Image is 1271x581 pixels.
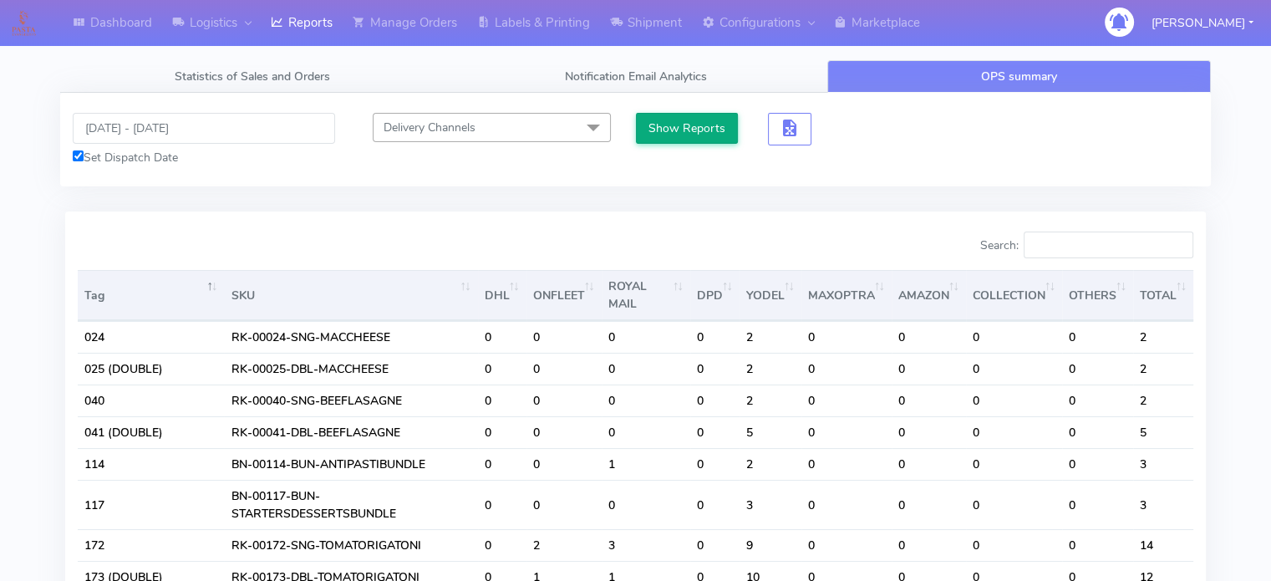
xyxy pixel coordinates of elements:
[892,353,966,385] td: 0
[892,448,966,480] td: 0
[1133,529,1193,561] td: 14
[565,69,707,84] span: Notification Email Analytics
[740,416,801,448] td: 5
[1133,416,1193,448] td: 5
[892,480,966,529] td: 0
[224,416,477,448] td: RK-00041-DBL-BEEFLASAGNE
[602,529,690,561] td: 3
[966,480,1062,529] td: 0
[602,416,690,448] td: 0
[1062,448,1133,480] td: 0
[478,480,526,529] td: 0
[801,270,892,321] th: MAXOPTRA : activate to sort column ascending
[224,480,477,529] td: BN-00117-BUN-STARTERSDESSERTSBUNDLE
[1133,448,1193,480] td: 3
[892,321,966,353] td: 0
[60,60,1211,93] ul: Tabs
[526,529,602,561] td: 2
[740,385,801,416] td: 2
[979,232,1193,258] label: Search:
[1133,270,1193,321] th: TOTAL : activate to sort column ascending
[801,448,892,480] td: 0
[966,321,1062,353] td: 0
[966,270,1062,321] th: COLLECTION : activate to sort column ascending
[892,529,966,561] td: 0
[224,270,477,321] th: SKU: activate to sort column ascending
[1133,480,1193,529] td: 3
[966,353,1062,385] td: 0
[478,353,526,385] td: 0
[78,529,224,561] td: 172
[602,448,690,480] td: 1
[602,270,690,321] th: ROYAL MAIL : activate to sort column ascending
[740,480,801,529] td: 3
[526,416,602,448] td: 0
[966,416,1062,448] td: 0
[478,321,526,353] td: 0
[224,321,477,353] td: RK-00024-SNG-MACCHEESE
[690,270,740,321] th: DPD : activate to sort column ascending
[801,529,892,561] td: 0
[1133,321,1193,353] td: 2
[224,353,477,385] td: RK-00025-DBL-MACCHEESE
[478,385,526,416] td: 0
[602,353,690,385] td: 0
[690,321,740,353] td: 0
[892,385,966,416] td: 0
[478,270,526,321] th: DHL : activate to sort column ascending
[1062,385,1133,416] td: 0
[602,480,690,529] td: 0
[526,321,602,353] td: 0
[801,353,892,385] td: 0
[740,321,801,353] td: 2
[1139,6,1266,40] button: [PERSON_NAME]
[966,385,1062,416] td: 0
[801,416,892,448] td: 0
[690,529,740,561] td: 0
[73,149,335,166] div: Set Dispatch Date
[1133,385,1193,416] td: 2
[801,385,892,416] td: 0
[636,113,739,144] button: Show Reports
[740,270,801,321] th: YODEL : activate to sort column ascending
[690,448,740,480] td: 0
[690,416,740,448] td: 0
[478,416,526,448] td: 0
[801,480,892,529] td: 0
[526,448,602,480] td: 0
[78,321,224,353] td: 024
[526,353,602,385] td: 0
[981,69,1057,84] span: OPS summary
[526,270,602,321] th: ONFLEET : activate to sort column ascending
[740,529,801,561] td: 9
[78,270,224,321] th: Tag: activate to sort column descending
[690,385,740,416] td: 0
[478,529,526,561] td: 0
[892,416,966,448] td: 0
[224,385,477,416] td: RK-00040-SNG-BEEFLASAGNE
[1133,353,1193,385] td: 2
[966,529,1062,561] td: 0
[175,69,330,84] span: Statistics of Sales and Orders
[690,480,740,529] td: 0
[78,385,224,416] td: 040
[224,529,477,561] td: RK-00172-SNG-TOMATORIGATONI
[1062,321,1133,353] td: 0
[1024,232,1193,258] input: Search:
[1062,353,1133,385] td: 0
[1062,416,1133,448] td: 0
[690,353,740,385] td: 0
[526,480,602,529] td: 0
[478,448,526,480] td: 0
[602,321,690,353] td: 0
[1062,529,1133,561] td: 0
[78,480,224,529] td: 117
[892,270,966,321] th: AMAZON : activate to sort column ascending
[78,448,224,480] td: 114
[801,321,892,353] td: 0
[73,113,335,144] input: Pick the Daterange
[740,353,801,385] td: 2
[602,385,690,416] td: 0
[78,353,224,385] td: 025 (DOUBLE)
[384,120,475,135] span: Delivery Channels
